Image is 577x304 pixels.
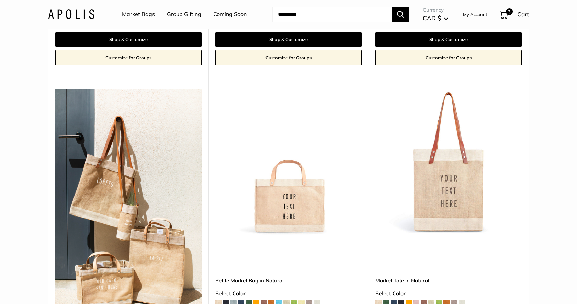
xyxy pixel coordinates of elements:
span: Cart [517,11,529,18]
a: Petite Market Bag in Natural [215,277,362,284]
iframe: Sign Up via Text for Offers [5,278,73,299]
a: Group Gifting [167,9,201,20]
a: Shop & Customize [215,32,362,47]
a: Market Tote in Natural [375,277,522,284]
a: Shop & Customize [375,32,522,47]
a: Customize for Groups [55,50,202,65]
span: 3 [506,8,513,15]
a: Shop & Customize [55,32,202,47]
div: Select Color [375,289,522,299]
button: Search [392,7,409,22]
input: Search... [272,7,392,22]
a: My Account [463,10,487,19]
span: Currency [423,5,448,15]
a: Coming Soon [213,9,247,20]
img: description_Make it yours with custom printed text. [375,89,522,235]
a: Customize for Groups [215,50,362,65]
a: 3 Cart [499,9,529,20]
img: Apolis [48,9,94,19]
img: Petite Market Bag in Natural [215,89,362,235]
button: CAD $ [423,13,448,24]
div: Select Color [215,289,362,299]
a: description_Make it yours with custom printed text.description_The Original Market bag in its 4 n... [375,89,522,235]
a: Petite Market Bag in Naturaldescription_Effortless style that elevates every moment [215,89,362,235]
a: Market Bags [122,9,155,20]
span: CAD $ [423,14,441,22]
a: Customize for Groups [375,50,522,65]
